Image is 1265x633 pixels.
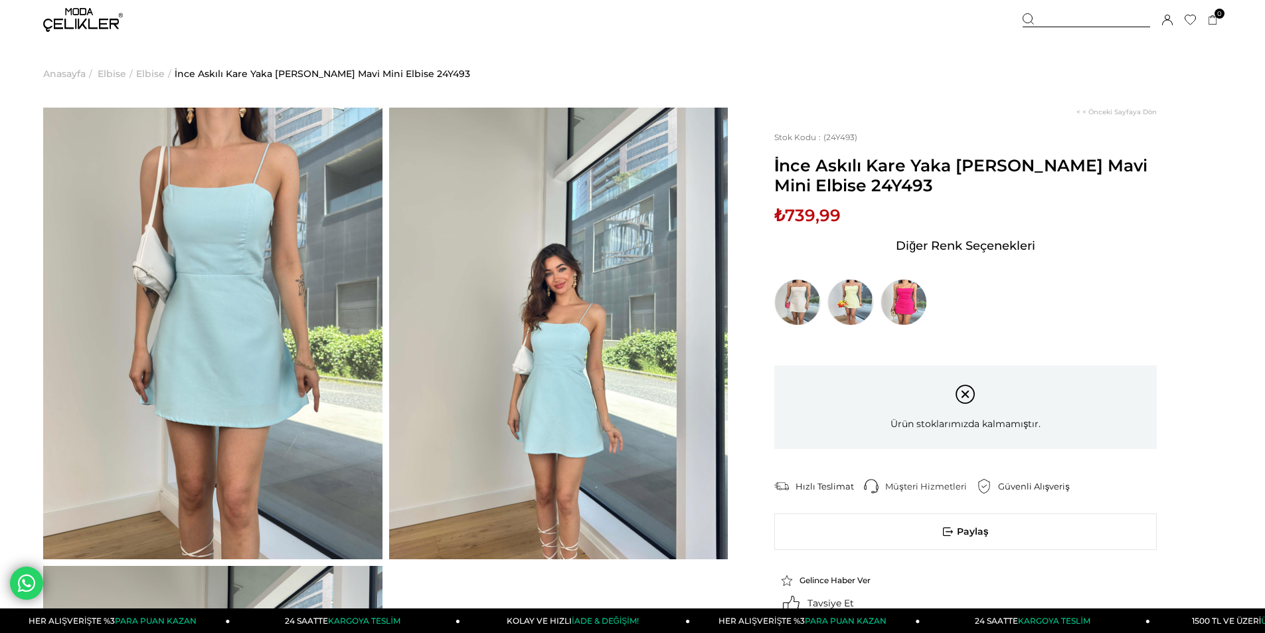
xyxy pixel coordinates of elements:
[1076,108,1157,116] a: < < Önceki Sayfaya Dön
[774,155,1157,195] span: İnce Askılı Kare Yaka [PERSON_NAME] Mavi Mini Elbise 24Y493
[774,365,1157,449] div: Ürün stoklarımızda kalmamıştır.
[827,279,874,325] img: İnce Askılı Kare Yaka Matyas Kadın Fıstık Yeşili Mini Elbise 24Y493
[389,108,728,559] img: Matyas Elbise 24Y493
[1208,15,1218,25] a: 0
[774,205,841,225] span: ₺739,99
[572,616,638,626] span: İADE & DEĞİŞİM!
[230,608,460,633] a: 24 SAATTEKARGOYA TESLİM
[774,132,823,142] span: Stok Kodu
[781,575,895,587] a: Gelince Haber Ver
[43,40,96,108] li: >
[774,479,789,494] img: shipping.png
[1018,616,1090,626] span: KARGOYA TESLİM
[175,40,470,108] a: İnce Askılı Kare Yaka [PERSON_NAME] Mavi Mini Elbise 24Y493
[864,479,879,494] img: call-center.png
[796,480,864,492] div: Hızlı Teslimat
[43,40,86,108] a: Anasayfa
[690,608,920,633] a: HER ALIŞVERİŞTE %3PARA PUAN KAZAN
[115,616,197,626] span: PARA PUAN KAZAN
[328,616,400,626] span: KARGOYA TESLİM
[136,40,175,108] li: >
[998,480,1080,492] div: Güvenli Alışveriş
[136,40,165,108] a: Elbise
[805,616,886,626] span: PARA PUAN KAZAN
[43,108,382,559] img: Matyas Elbise 24Y493
[881,279,927,325] img: İnce Askılı Kare Yaka Matyas Kadın Fuşya Mini Elbise 24Y493
[896,235,1035,256] span: Diğer Renk Seçenekleri
[460,608,690,633] a: KOLAY VE HIZLIİADE & DEĞİŞİM!
[98,40,136,108] li: >
[920,608,1150,633] a: 24 SAATTEKARGOYA TESLİM
[775,514,1156,549] span: Paylaş
[43,8,123,32] img: logo
[800,575,871,585] span: Gelince Haber Ver
[977,479,991,494] img: security.png
[807,597,854,609] span: Tavsiye Et
[885,480,977,492] div: Müşteri Hizmetleri
[1215,9,1224,19] span: 0
[774,279,821,325] img: İnce Askılı Kare Yaka Matyas Kadın Ekru Mini Elbise 24Y493
[774,132,857,142] span: (24Y493)
[98,40,126,108] a: Elbise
